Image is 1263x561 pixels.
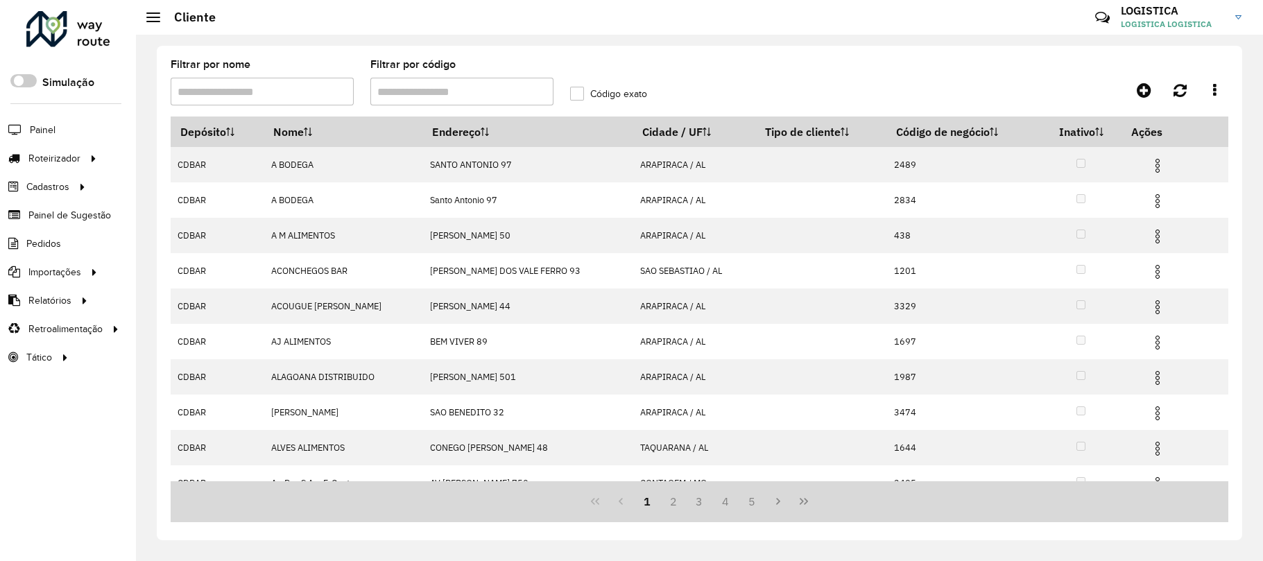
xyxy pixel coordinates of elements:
button: 1 [634,488,660,515]
th: Código de negócio [887,117,1041,147]
td: Santo Antonio 97 [422,182,633,218]
td: ARAPIRACA / AL [633,218,756,253]
label: Filtrar por código [370,56,456,73]
td: 2489 [887,147,1041,182]
th: Ações [1122,117,1205,146]
th: Tipo de cliente [756,117,887,147]
th: Endereço [422,117,633,147]
td: 2834 [887,182,1041,218]
button: 2 [660,488,687,515]
td: CDBAR [171,147,264,182]
td: 1987 [887,359,1041,395]
td: ARAPIRACA / AL [633,288,756,324]
td: AV [PERSON_NAME] 750 [422,465,633,501]
span: Cadastros [26,180,69,194]
td: 438 [887,218,1041,253]
th: Depósito [171,117,264,147]
td: ARAPIRACA / AL [633,182,756,218]
span: Relatórios [28,293,71,308]
button: 3 [687,488,713,515]
td: CDBAR [171,324,264,359]
th: Nome [264,117,422,147]
span: Importações [28,265,81,279]
td: 3474 [887,395,1041,430]
td: [PERSON_NAME] 50 [422,218,633,253]
td: ARAPIRACA / AL [633,395,756,430]
span: Retroalimentação [28,322,103,336]
td: CDBAR [171,218,264,253]
span: Painel [30,123,55,137]
td: A BODEGA [264,147,422,182]
td: SAO SEBASTIAO / AL [633,253,756,288]
th: Cidade / UF [633,117,756,147]
th: Inativo [1041,117,1122,147]
td: CDBAR [171,359,264,395]
td: CDBAR [171,465,264,501]
h3: LOGISTICA [1121,4,1225,17]
button: 4 [712,488,739,515]
td: 1697 [887,324,1041,359]
td: ALAGOANA DISTRIBUIDO [264,359,422,395]
td: CONTAGEM / MG [633,465,756,501]
span: Pedidos [26,236,61,251]
td: ACOUGUE [PERSON_NAME] [264,288,422,324]
button: Next Page [765,488,791,515]
td: 3485 [887,465,1041,501]
td: [PERSON_NAME] DOS VALE FERRO 93 [422,253,633,288]
td: BEM VIVER 89 [422,324,633,359]
td: CDBAR [171,182,264,218]
td: TAQUARANA / AL [633,430,756,465]
span: Tático [26,350,52,365]
label: Filtrar por nome [171,56,250,73]
button: Last Page [791,488,817,515]
td: 3329 [887,288,1041,324]
td: SAO BENEDITO 32 [422,395,633,430]
span: Roteirizador [28,151,80,166]
td: CONEGO [PERSON_NAME] 48 [422,430,633,465]
td: [PERSON_NAME] 501 [422,359,633,395]
td: 1644 [887,430,1041,465]
label: Simulação [42,74,94,91]
td: CDBAR [171,253,264,288]
td: ARAPIRACA / AL [633,147,756,182]
td: AmBev S.A. - F. Cont [264,465,422,501]
td: ALVES ALIMENTOS [264,430,422,465]
span: Painel de Sugestão [28,208,111,223]
button: 5 [739,488,765,515]
td: A BODEGA [264,182,422,218]
td: AJ ALIMENTOS [264,324,422,359]
td: CDBAR [171,395,264,430]
td: ACONCHEGOS BAR [264,253,422,288]
a: Contato Rápido [1088,3,1117,33]
td: ARAPIRACA / AL [633,324,756,359]
label: Código exato [570,87,647,101]
td: [PERSON_NAME] [264,395,422,430]
td: CDBAR [171,288,264,324]
td: A M ALIMENTOS [264,218,422,253]
span: LOGISTICA LOGISTICA [1121,18,1225,31]
td: [PERSON_NAME] 44 [422,288,633,324]
td: ARAPIRACA / AL [633,359,756,395]
td: SANTO ANTONIO 97 [422,147,633,182]
h2: Cliente [160,10,216,25]
td: 1201 [887,253,1041,288]
td: CDBAR [171,430,264,465]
